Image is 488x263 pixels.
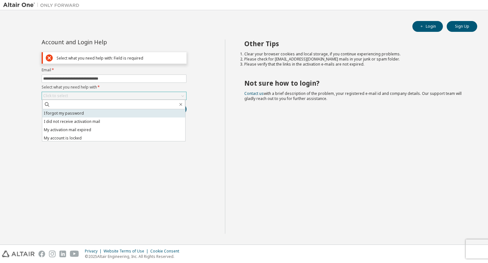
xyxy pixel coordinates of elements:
a: Contact us [244,91,264,96]
li: Clear your browser cookies and local storage, if you continue experiencing problems. [244,52,466,57]
button: Sign Up [447,21,477,32]
label: Email [42,68,186,73]
img: linkedin.svg [59,251,66,257]
li: Please check for [EMAIL_ADDRESS][DOMAIN_NAME] mails in your junk or spam folder. [244,57,466,62]
img: youtube.svg [70,251,79,257]
img: altair_logo.svg [2,251,35,257]
img: instagram.svg [49,251,56,257]
button: Login [412,21,443,32]
div: Website Terms of Use [104,249,150,254]
li: I forgot my password [42,109,185,117]
img: facebook.svg [38,251,45,257]
span: with a brief description of the problem, your registered e-mail id and company details. Our suppo... [244,91,462,101]
li: Please verify that the links in the activation e-mails are not expired. [244,62,466,67]
label: Select what you need help with [42,85,186,90]
h2: Other Tips [244,39,466,48]
div: Account and Login Help [42,39,158,45]
div: Click to select [43,93,68,98]
img: Altair One [3,2,83,8]
h2: Not sure how to login? [244,79,466,87]
div: Privacy [85,249,104,254]
div: Click to select [42,92,186,100]
p: © 2025 Altair Engineering, Inc. All Rights Reserved. [85,254,183,259]
div: Select what you need help with: Field is required [57,56,184,60]
div: Cookie Consent [150,249,183,254]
